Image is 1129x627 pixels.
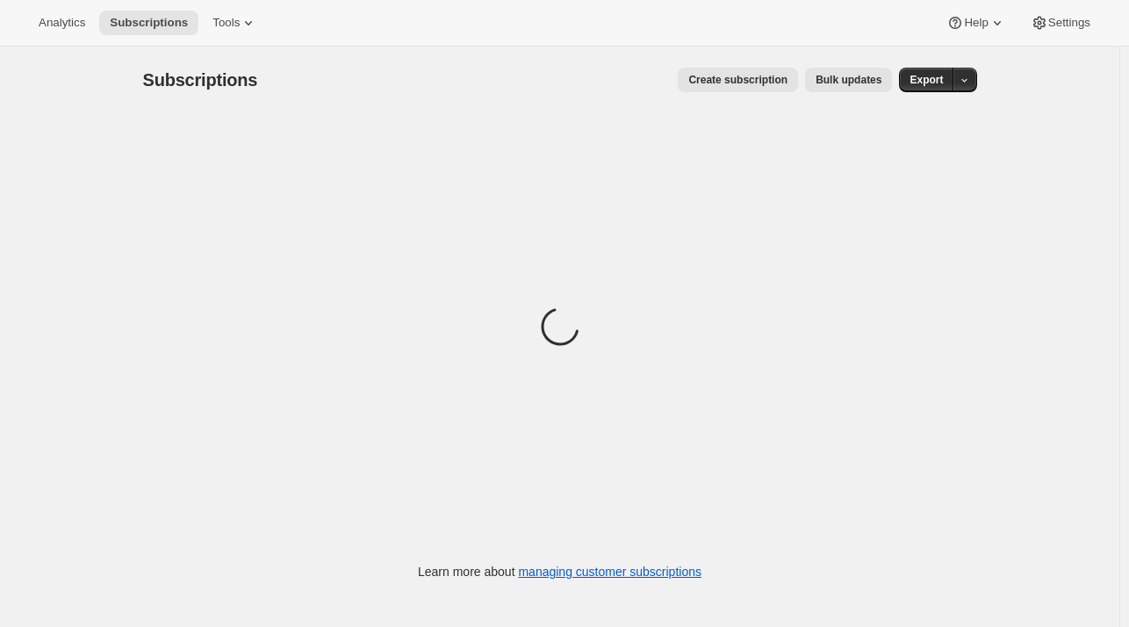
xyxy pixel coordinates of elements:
button: Create subscription [678,68,798,92]
span: Help [964,16,988,30]
button: Tools [202,11,268,35]
span: Tools [212,16,240,30]
button: Help [936,11,1016,35]
button: Bulk updates [805,68,892,92]
span: Subscriptions [143,70,258,90]
a: managing customer subscriptions [518,565,701,579]
span: Create subscription [688,73,787,87]
span: Bulk updates [816,73,881,87]
button: Settings [1020,11,1101,35]
span: Analytics [39,16,85,30]
span: Export [910,73,943,87]
button: Subscriptions [99,11,198,35]
button: Export [899,68,953,92]
button: Analytics [28,11,96,35]
span: Settings [1048,16,1090,30]
span: Subscriptions [110,16,188,30]
p: Learn more about [418,563,701,580]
